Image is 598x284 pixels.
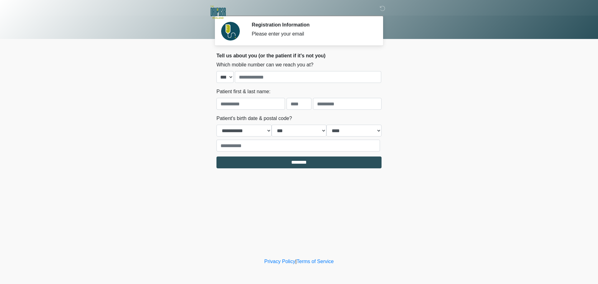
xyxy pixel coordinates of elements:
div: Please enter your email [252,30,372,38]
label: Which mobile number can we reach you at? [216,61,313,69]
label: Patient first & last name: [216,88,270,95]
a: Terms of Service [297,259,334,264]
img: Agent Avatar [221,22,240,41]
h2: Tell us about you (or the patient if it's not you) [216,53,382,59]
label: Patient's birth date & postal code? [216,115,292,122]
img: The DRIPBaR Midland Logo [210,5,226,20]
a: Privacy Policy [264,259,296,264]
a: | [295,259,297,264]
